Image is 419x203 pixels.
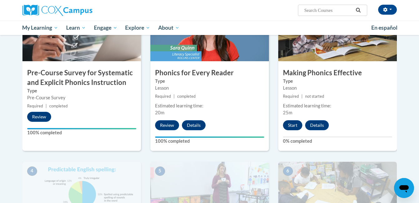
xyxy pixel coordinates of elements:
[27,112,51,122] button: Review
[155,94,171,99] span: Required
[367,21,402,34] a: En español
[27,129,136,136] label: 100% completed
[90,21,121,35] a: Engage
[371,24,397,31] span: En español
[155,110,164,115] span: 20m
[394,178,414,198] iframe: Button to launch messaging window
[155,78,264,85] label: Type
[13,21,406,35] div: Main menu
[94,24,117,32] span: Engage
[22,24,58,32] span: My Learning
[283,78,392,85] label: Type
[182,120,206,130] button: Details
[27,166,37,176] span: 4
[27,94,136,101] div: Pre-Course Survey
[173,94,175,99] span: |
[301,94,303,99] span: |
[158,24,179,32] span: About
[155,120,179,130] button: Review
[283,166,293,176] span: 6
[22,5,141,16] a: Cox Campus
[304,7,353,14] input: Search Courses
[378,5,397,15] button: Account Settings
[22,68,141,87] h3: Pre-Course Survey for Systematic and Explicit Phonics Instruction
[155,85,264,92] div: Lesson
[283,94,299,99] span: Required
[305,94,324,99] span: not started
[283,85,392,92] div: Lesson
[49,104,68,108] span: completed
[18,21,62,35] a: My Learning
[353,7,363,14] button: Search
[27,87,136,94] label: Type
[283,120,302,130] button: Start
[155,136,264,138] div: Your progress
[283,102,392,109] div: Estimated learning time:
[22,5,92,16] img: Cox Campus
[278,68,397,78] h3: Making Phonics Effective
[283,110,292,115] span: 25m
[125,24,150,32] span: Explore
[27,104,43,108] span: Required
[177,94,196,99] span: completed
[46,104,47,108] span: |
[155,102,264,109] div: Estimated learning time:
[27,128,136,129] div: Your progress
[66,24,86,32] span: Learn
[283,138,392,145] label: 0% completed
[62,21,90,35] a: Learn
[150,68,269,78] h3: Phonics for Every Reader
[155,138,264,145] label: 100% completed
[121,21,154,35] a: Explore
[155,166,165,176] span: 5
[154,21,183,35] a: About
[305,120,329,130] button: Details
